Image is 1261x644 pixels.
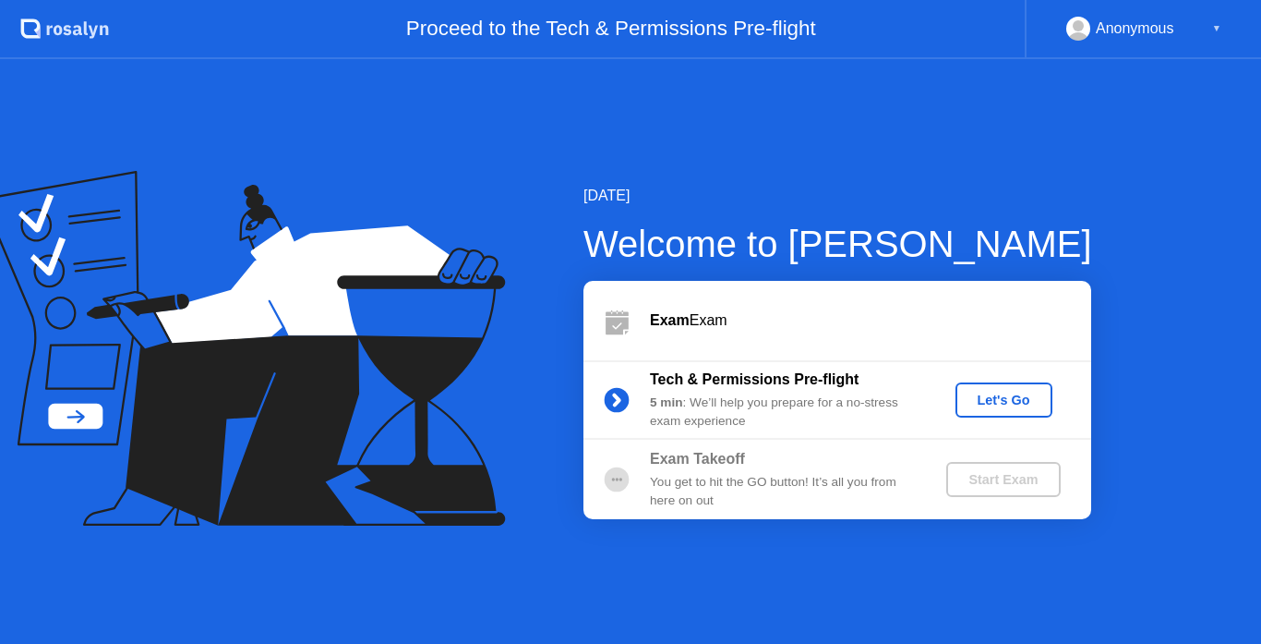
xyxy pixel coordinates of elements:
[650,394,916,431] div: : We’ll help you prepare for a no-stress exam experience
[650,395,683,409] b: 5 min
[650,310,1091,332] div: Exam
[946,462,1060,497] button: Start Exam
[963,393,1045,407] div: Let's Go
[650,371,859,387] b: Tech & Permissions Pre-flight
[1212,17,1221,41] div: ▼
[954,472,1052,487] div: Start Exam
[650,473,916,511] div: You get to hit the GO button! It’s all you from here on out
[650,312,690,328] b: Exam
[1096,17,1174,41] div: Anonymous
[583,216,1092,272] div: Welcome to [PERSON_NAME]
[650,451,745,467] b: Exam Takeoff
[583,185,1092,207] div: [DATE]
[955,383,1052,418] button: Let's Go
